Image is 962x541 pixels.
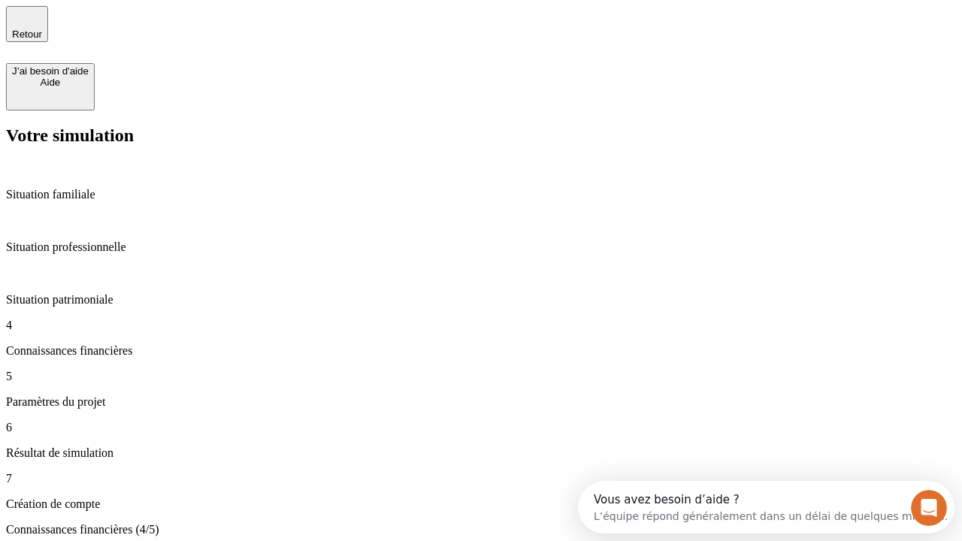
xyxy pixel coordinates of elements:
[6,344,956,358] p: Connaissances financières
[6,370,956,383] p: 5
[6,293,956,307] p: Situation patrimoniale
[6,125,956,146] h2: Votre simulation
[6,6,414,47] div: Ouvrir le Messenger Intercom
[6,395,956,409] p: Paramètres du projet
[6,188,956,201] p: Situation familiale
[6,319,956,332] p: 4
[911,490,947,526] iframe: Intercom live chat
[6,63,95,110] button: J’ai besoin d'aideAide
[578,481,954,533] iframe: Intercom live chat discovery launcher
[12,77,89,88] div: Aide
[12,65,89,77] div: J’ai besoin d'aide
[16,25,370,41] div: L’équipe répond généralement dans un délai de quelques minutes.
[6,421,956,434] p: 6
[12,29,42,40] span: Retour
[16,13,370,25] div: Vous avez besoin d’aide ?
[6,497,956,511] p: Création de compte
[6,446,956,460] p: Résultat de simulation
[6,523,956,536] p: Connaissances financières (4/5)
[6,240,956,254] p: Situation professionnelle
[6,472,956,485] p: 7
[6,6,48,42] button: Retour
